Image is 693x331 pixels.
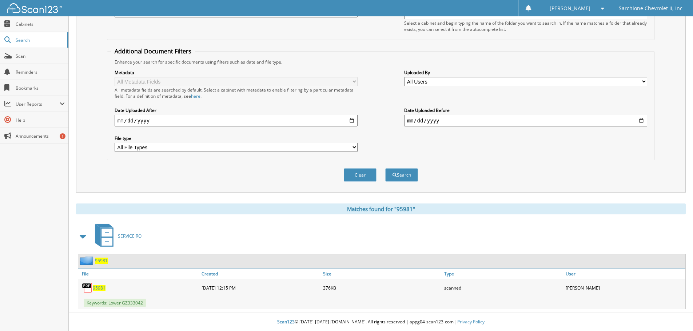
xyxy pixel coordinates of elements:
div: scanned [442,280,564,295]
span: Sarchione Chevrolet II, Inc [619,6,682,11]
a: 95981 [93,285,105,291]
label: File type [115,135,358,141]
span: Help [16,117,65,123]
div: Enhance your search for specific documents using filters such as date and file type. [111,59,651,65]
button: Clear [344,168,377,182]
img: PDF.png [82,282,93,293]
a: File [78,269,200,279]
span: [PERSON_NAME] [550,6,590,11]
label: Date Uploaded Before [404,107,647,113]
input: end [404,115,647,126]
div: All metadata fields are searched by default. Select a cabinet with metadata to enable filtering b... [115,87,358,99]
label: Uploaded By [404,69,647,76]
a: SERVICE RO [91,222,142,250]
span: Scan [16,53,65,59]
a: here [191,93,200,99]
a: 95981 [95,258,108,264]
div: Matches found for "95981" [76,203,686,214]
span: Keywords: Lower GZ333042 [84,299,146,307]
span: Cabinets [16,21,65,27]
span: Scan123 [277,319,295,325]
span: SERVICE RO [118,233,142,239]
a: Privacy Policy [457,319,485,325]
button: Search [385,168,418,182]
span: Search [16,37,64,43]
span: Reminders [16,69,65,75]
div: [DATE] 12:15 PM [200,280,321,295]
input: start [115,115,358,126]
img: folder2.png [80,256,95,265]
div: 376KB [321,280,443,295]
div: Select a cabinet and begin typing the name of the folder you want to search in. If the name match... [404,20,647,32]
span: User Reports [16,101,60,107]
a: Type [442,269,564,279]
div: 1 [60,133,65,139]
legend: Additional Document Filters [111,47,195,55]
a: Size [321,269,443,279]
a: Created [200,269,321,279]
div: © [DATE]-[DATE] [DOMAIN_NAME]. All rights reserved | appg04-scan123-com | [69,313,693,331]
img: scan123-logo-white.svg [7,3,62,13]
iframe: Chat Widget [657,296,693,331]
label: Date Uploaded After [115,107,358,113]
div: [PERSON_NAME] [564,280,685,295]
a: User [564,269,685,279]
span: Announcements [16,133,65,139]
span: Bookmarks [16,85,65,91]
label: Metadata [115,69,358,76]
